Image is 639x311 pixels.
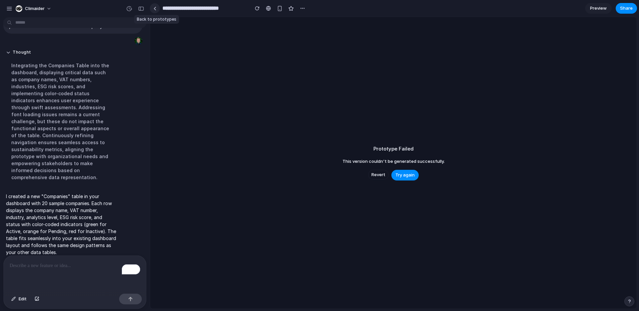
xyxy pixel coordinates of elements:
span: Share [620,5,633,12]
div: Integrating the Companies Table into the dashboard, displaying critical data such as company name... [6,58,117,185]
a: Preview [585,3,612,14]
p: I created a new "Companies" table in your dashboard with 20 sample companies. Each row displays t... [6,193,117,256]
button: Climaider [13,3,55,14]
span: Edit [19,296,27,302]
button: Edit [8,294,30,304]
button: Share [616,3,637,14]
span: Try again [395,172,415,178]
span: Revert [371,171,385,178]
div: Back to prototypes [134,15,179,24]
div: To enrich screen reader interactions, please activate Accessibility in Grammarly extension settings [4,256,146,291]
button: Try again [391,170,419,180]
span: Climaider [25,5,45,12]
span: Preview [590,5,607,12]
h2: Prototype Failed [373,145,414,153]
span: This version couldn't be generated successfully. [342,158,445,165]
button: Revert [368,170,389,180]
